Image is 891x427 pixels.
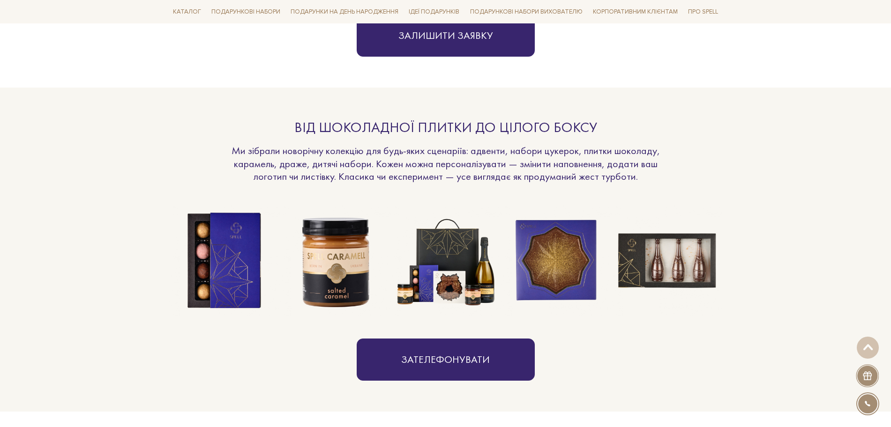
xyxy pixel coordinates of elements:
a: Ідеї подарунків [405,5,463,19]
a: Подарунки на День народження [287,5,402,19]
a: Про Spell [684,5,722,19]
div: Від шоколадної плитки до цілого боксу [230,118,661,137]
button: Залишити заявку [357,15,535,57]
p: Ми зібрали новорічну колекцію для будь-яких сценаріїв: адвенти, набори цукерок, плитки шоколаду, ... [230,144,661,183]
a: Корпоративним клієнтам [589,4,681,20]
a: Зателефонувати [357,339,535,381]
a: Каталог [169,5,205,19]
a: Подарункові набори вихователю [466,4,586,20]
a: Подарункові набори [208,5,284,19]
